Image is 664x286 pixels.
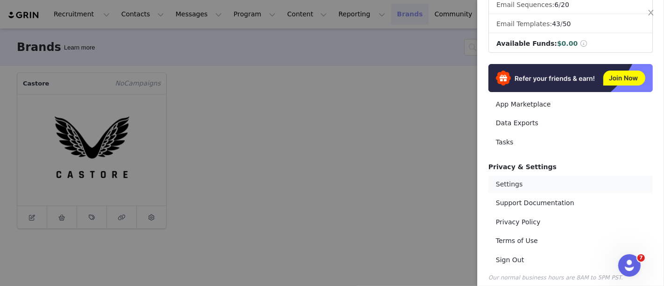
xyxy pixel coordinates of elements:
[563,20,571,28] span: 50
[488,96,653,113] a: App Marketplace
[496,40,557,47] span: Available Funds:
[489,15,652,33] li: Email Templates:
[488,134,653,151] a: Tasks
[647,9,655,16] i: icon: close
[488,251,653,269] a: Sign Out
[488,176,653,193] a: Settings
[561,1,569,8] span: 20
[554,1,569,8] span: /
[488,163,557,171] span: Privacy & Settings
[488,274,623,281] span: Our normal business hours are 8AM to 5PM PST.
[488,214,653,231] a: Privacy Policy
[618,254,641,277] iframe: Intercom live chat
[552,20,571,28] span: /
[488,194,653,212] a: Support Documentation
[552,20,560,28] span: 43
[554,1,558,8] span: 6
[488,232,653,250] a: Terms of Use
[557,40,578,47] span: $0.00
[488,64,653,92] img: Refer & Earn
[637,254,645,262] span: 7
[488,114,653,132] a: Data Exports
